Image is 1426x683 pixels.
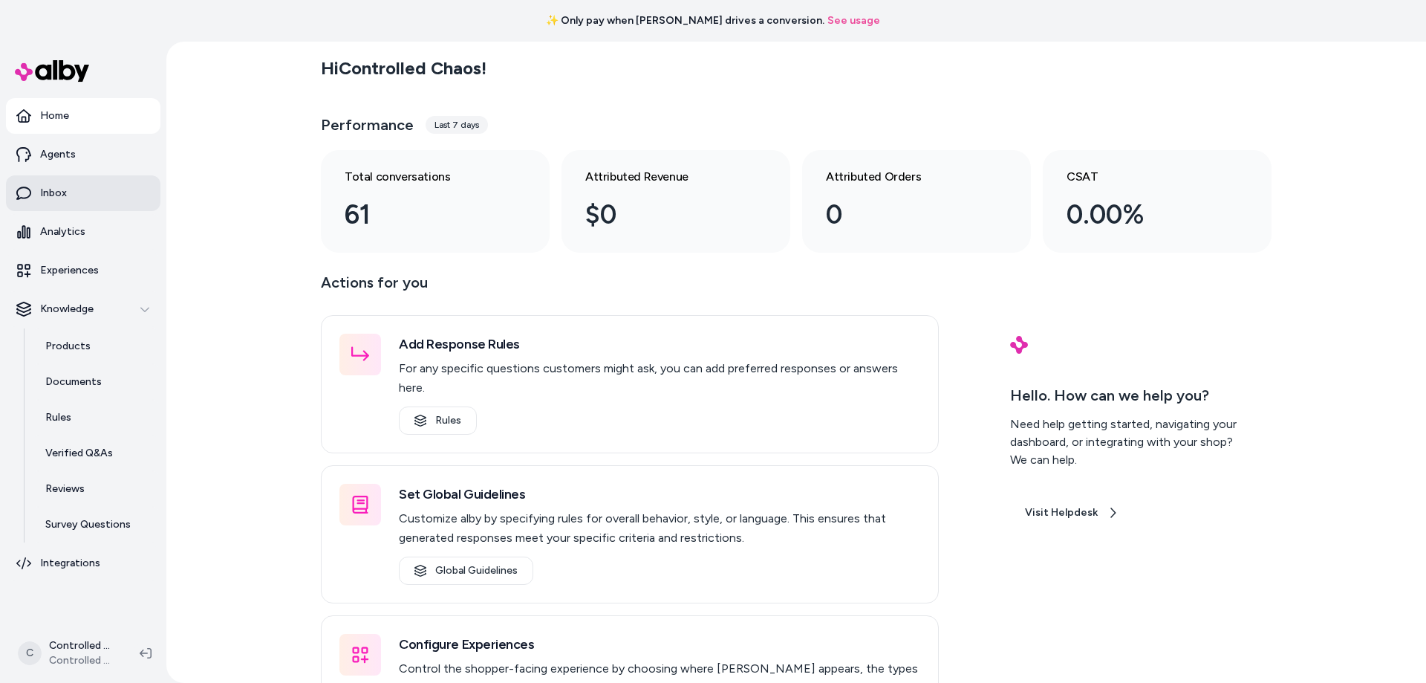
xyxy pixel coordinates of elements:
[40,186,67,201] p: Inbox
[399,359,920,398] p: For any specific questions customers might ask, you can add preferred responses or answers here.
[827,13,880,28] a: See usage
[1010,415,1248,469] div: Need help getting started, navigating your dashboard, or integrating with your shop? We can help.
[15,60,89,82] img: alby Logo
[6,214,160,250] a: Analytics
[399,484,920,505] h3: Set Global Guidelines
[30,400,160,436] a: Rules
[18,641,42,665] span: C
[826,168,983,186] h3: Attributed Orders
[345,168,502,186] h3: Total conversations
[49,653,116,668] span: Controlled Chaos
[9,629,128,677] button: CControlled Chaos ShopifyControlled Chaos
[6,175,160,211] a: Inbox
[40,147,76,162] p: Agents
[321,150,550,253] a: Total conversations 61
[802,150,1031,253] a: Attributed Orders 0
[30,507,160,543] a: Survey Questions
[30,436,160,471] a: Verified Q&As
[49,638,116,653] p: Controlled Chaos Shopify
[399,557,533,585] a: Global Guidelines
[399,509,920,548] p: Customize alby by specifying rules for overall behavior, style, or language. This ensures that ge...
[40,263,99,278] p: Experiences
[321,57,486,80] h2: Hi Controlled Chaos !
[1010,336,1028,354] img: alby Logo
[6,98,160,134] a: Home
[30,471,160,507] a: Reviews
[399,334,920,355] h3: Add Response Rules
[1067,195,1224,235] div: 0.00%
[30,328,160,364] a: Products
[561,150,790,253] a: Attributed Revenue $0
[1043,150,1272,253] a: CSAT 0.00%
[345,195,502,235] div: 61
[426,116,488,134] div: Last 7 days
[40,224,85,239] p: Analytics
[399,407,477,435] a: Rules
[1010,499,1133,526] a: Visit Helpdesk
[585,168,743,186] h3: Attributed Revenue
[321,114,414,135] h3: Performance
[6,253,160,288] a: Experiences
[40,302,94,317] p: Knowledge
[40,556,100,571] p: Integrations
[45,375,102,389] p: Documents
[321,271,939,306] p: Actions for you
[45,446,113,461] p: Verified Q&As
[546,13,824,28] span: ✨ Only pay when [PERSON_NAME] drives a conversion.
[45,410,71,425] p: Rules
[45,482,85,496] p: Reviews
[1010,384,1248,407] p: Hello. How can we help you?
[826,195,983,235] div: 0
[30,364,160,400] a: Documents
[1067,168,1224,186] h3: CSAT
[40,109,69,123] p: Home
[45,339,91,354] p: Products
[6,291,160,327] button: Knowledge
[399,634,920,655] h3: Configure Experiences
[6,546,160,581] a: Integrations
[585,195,743,235] div: $0
[6,137,160,172] a: Agents
[45,517,131,532] p: Survey Questions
